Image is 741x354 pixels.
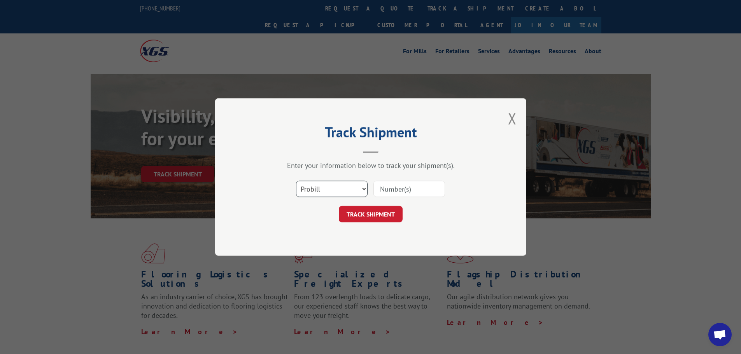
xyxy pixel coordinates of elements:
button: TRACK SHIPMENT [339,206,403,222]
input: Number(s) [373,181,445,197]
div: Enter your information below to track your shipment(s). [254,161,487,170]
div: Open chat [708,323,732,346]
button: Close modal [508,108,517,129]
h2: Track Shipment [254,127,487,141]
